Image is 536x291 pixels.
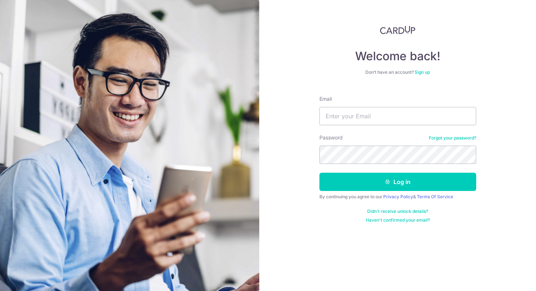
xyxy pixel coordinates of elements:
[319,95,332,103] label: Email
[417,194,453,199] a: Terms Of Service
[380,26,416,34] img: CardUp Logo
[366,217,430,223] a: Haven't confirmed your email?
[319,173,476,191] button: Log in
[319,107,476,125] input: Enter your Email
[319,134,343,141] label: Password
[367,208,428,214] a: Didn't receive unlock details?
[319,49,476,64] h4: Welcome back!
[429,135,476,141] a: Forgot your password?
[383,194,413,199] a: Privacy Policy
[415,69,430,75] a: Sign up
[319,69,476,75] div: Don’t have an account?
[319,194,476,200] div: By continuing you agree to our &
